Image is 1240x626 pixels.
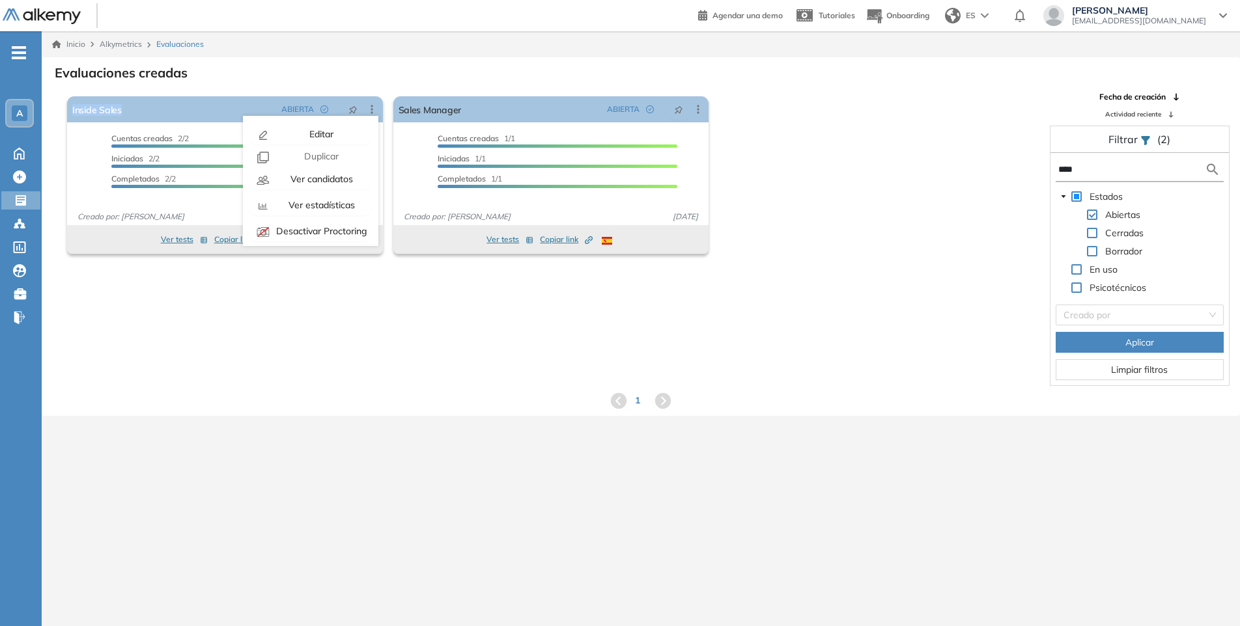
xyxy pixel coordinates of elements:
[981,13,989,18] img: arrow
[1105,109,1161,119] span: Actividad reciente
[945,8,961,23] img: world
[1108,133,1140,146] span: Filtrar
[248,150,373,163] button: Duplicar
[886,10,929,20] span: Onboarding
[156,38,204,50] span: Evaluaciones
[111,174,176,184] span: 2/2
[399,211,516,223] span: Creado por: [PERSON_NAME]
[1099,91,1166,103] span: Fecha de creación
[674,104,683,115] span: pushpin
[438,174,486,184] span: Completados
[1056,332,1224,353] button: Aplicar
[1157,131,1170,147] span: (2)
[72,211,190,223] span: Creado por: [PERSON_NAME]
[214,234,267,245] span: Copiar link
[540,232,593,247] button: Copiar link
[286,199,355,211] span: Ver estadísticas
[1087,280,1149,295] span: Psicotécnicos
[486,232,533,247] button: Ver tests
[72,96,122,122] a: Inside Sales
[1103,243,1145,259] span: Borrador
[1072,5,1206,16] span: [PERSON_NAME]
[1090,264,1118,275] span: En uso
[438,154,486,163] span: 1/1
[1087,189,1125,204] span: Estados
[1105,227,1144,239] span: Cerradas
[248,195,373,215] button: Ver estadísticas
[161,232,208,247] button: Ver tests
[339,99,367,120] button: pushpin
[607,103,640,115] span: ABIERTA
[111,154,143,163] span: Iniciadas
[1072,16,1206,26] span: [EMAIL_ADDRESS][DOMAIN_NAME]
[248,221,373,241] button: Desactivar Proctoring
[16,108,23,118] span: A
[646,105,654,113] span: check-circle
[602,237,612,245] img: ESP
[698,7,783,22] a: Agendar una demo
[635,394,640,407] span: 1
[1060,193,1067,200] span: caret-down
[55,65,188,81] h3: Evaluaciones creadas
[438,133,515,143] span: 1/1
[1103,225,1146,241] span: Cerradas
[668,211,703,223] span: [DATE]
[1105,245,1142,257] span: Borrador
[866,2,929,30] button: Onboarding
[1111,362,1168,377] span: Limpiar filtros
[1205,161,1220,178] img: search icon
[1103,207,1143,223] span: Abiertas
[111,133,189,143] span: 2/2
[540,234,593,245] span: Copiar link
[1090,282,1146,293] span: Psicotécnicos
[438,133,499,143] span: Cuentas creadas
[1087,262,1120,277] span: En uso
[274,225,367,237] span: Desactivar Proctoring
[1125,335,1154,349] span: Aplicar
[664,99,693,120] button: pushpin
[111,154,160,163] span: 2/2
[712,10,783,20] span: Agendar una demo
[52,38,85,50] a: Inicio
[966,10,976,21] span: ES
[320,105,328,113] span: check-circle
[1056,359,1224,380] button: Limpiar filtros
[307,128,333,140] span: Editar
[302,150,339,162] span: Duplicar
[1105,209,1140,221] span: Abiertas
[819,10,855,20] span: Tutoriales
[281,103,314,115] span: ABIERTA
[438,174,502,184] span: 1/1
[214,232,267,247] button: Copiar link
[111,133,173,143] span: Cuentas creadas
[348,104,358,115] span: pushpin
[1090,191,1123,202] span: Estados
[438,154,470,163] span: Iniciadas
[100,39,142,49] span: Alkymetrics
[399,96,462,122] a: Sales Manager
[3,8,81,25] img: Logo
[288,173,353,185] span: Ver candidatos
[12,51,26,54] i: -
[248,169,373,189] button: Ver candidatos
[111,174,160,184] span: Completados
[248,124,373,144] button: Editar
